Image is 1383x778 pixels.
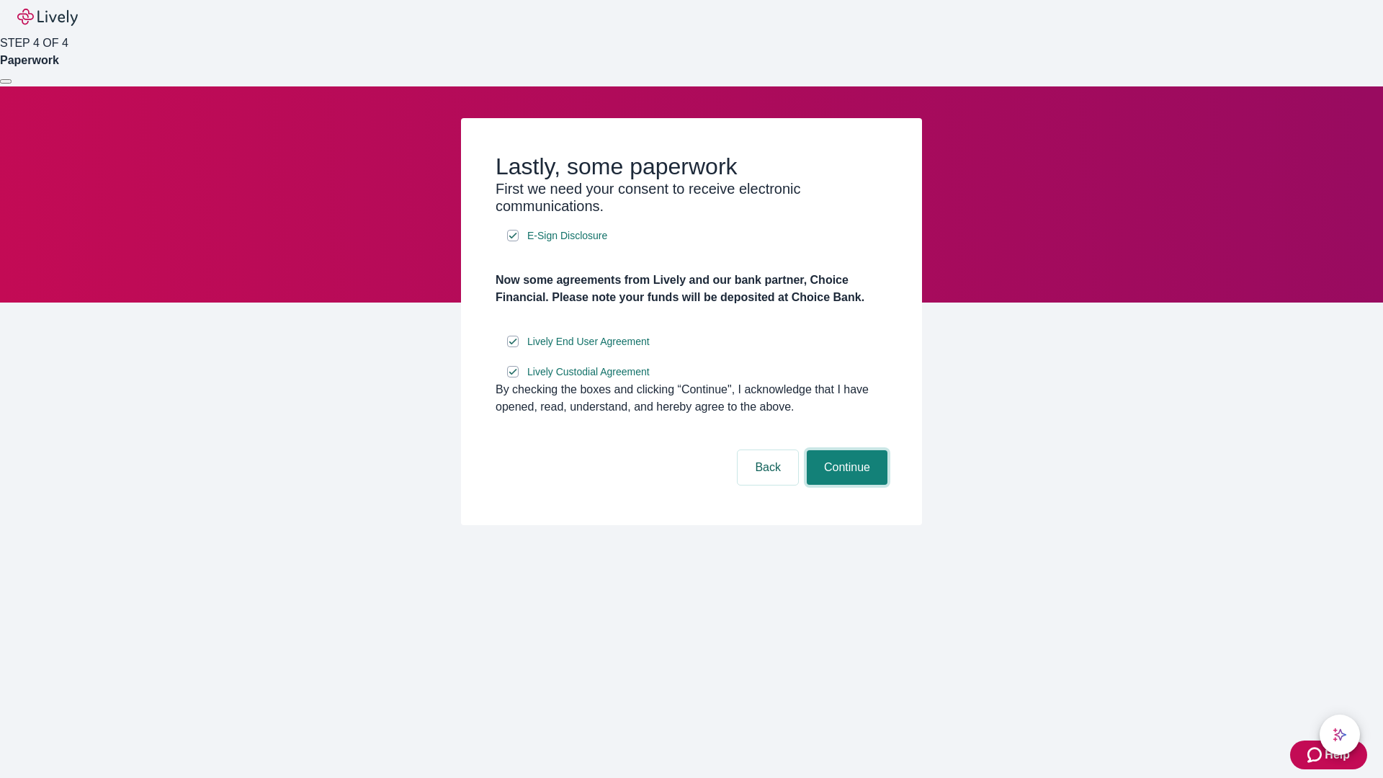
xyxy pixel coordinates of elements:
[527,334,650,349] span: Lively End User Agreement
[738,450,798,485] button: Back
[524,363,653,381] a: e-sign disclosure document
[1307,746,1325,764] svg: Zendesk support icon
[496,180,887,215] h3: First we need your consent to receive electronic communications.
[524,227,610,245] a: e-sign disclosure document
[1333,728,1347,742] svg: Lively AI Assistant
[496,272,887,306] h4: Now some agreements from Lively and our bank partner, Choice Financial. Please note your funds wi...
[496,153,887,180] h2: Lastly, some paperwork
[807,450,887,485] button: Continue
[496,381,887,416] div: By checking the boxes and clicking “Continue", I acknowledge that I have opened, read, understand...
[527,228,607,243] span: E-Sign Disclosure
[1325,746,1350,764] span: Help
[1290,741,1367,769] button: Zendesk support iconHelp
[527,365,650,380] span: Lively Custodial Agreement
[524,333,653,351] a: e-sign disclosure document
[1320,715,1360,755] button: chat
[17,9,78,26] img: Lively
